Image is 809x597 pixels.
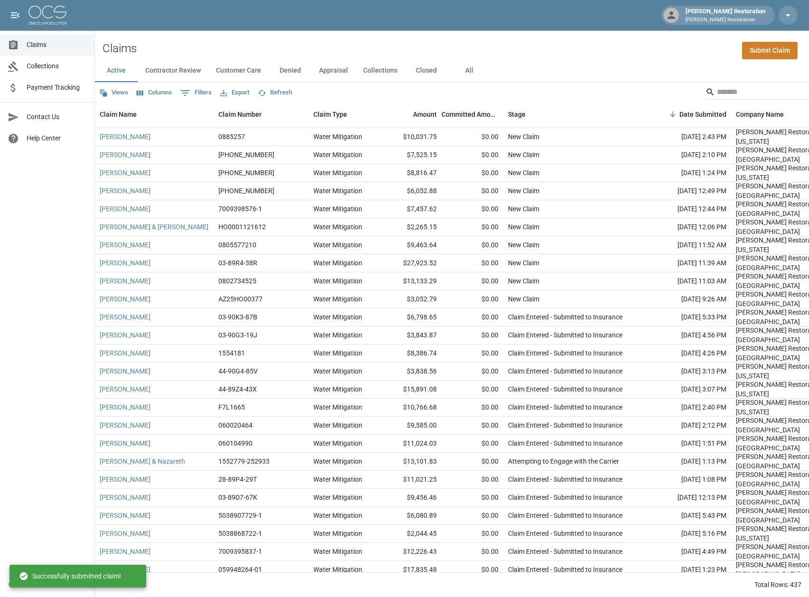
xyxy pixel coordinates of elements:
div: Claim Entered - Submitted to Insurance [508,529,622,538]
div: Water Mitigation [313,312,362,322]
div: Claim Entered - Submitted to Insurance [508,330,622,340]
div: Water Mitigation [313,258,362,268]
div: Attempting to Engage with the Carrier [508,457,619,466]
div: Water Mitigation [313,222,362,232]
span: Payment Tracking [27,83,87,93]
div: Claim Name [100,101,137,128]
div: $0.00 [442,146,503,164]
a: [PERSON_NAME] [100,402,151,412]
div: [DATE] 4:56 PM [646,326,731,345]
div: [DATE] 5:43 PM [646,507,731,525]
a: [PERSON_NAME] [100,186,151,196]
div: 1006-41-0764 [218,186,274,196]
div: $6,798.65 [380,308,442,326]
div: [DATE] 1:51 PM [646,435,731,453]
div: [DATE] 12:49 PM [646,182,731,200]
a: [PERSON_NAME] & Nazareth [100,457,185,466]
div: $9,456.46 [380,489,442,507]
div: 0885257 [218,132,245,141]
div: Claim Entered - Submitted to Insurance [508,420,622,430]
div: $2,044.45 [380,525,442,543]
button: Customer Care [208,59,269,82]
div: $27,923.52 [380,254,442,272]
div: Claim Type [313,101,347,128]
div: $7,525.15 [380,146,442,164]
button: All [448,59,490,82]
div: $0.00 [442,164,503,182]
a: [PERSON_NAME] [100,204,151,214]
div: Water Mitigation [313,240,362,250]
div: 1552779-252933 [218,457,270,466]
div: $13,101.83 [380,453,442,471]
div: 7009395837-1 [218,547,262,556]
div: New Claim [508,276,539,286]
div: 0802734525 [218,276,256,286]
div: [DATE] 12:06 PM [646,218,731,236]
div: [DATE] 11:03 AM [646,272,731,290]
div: [DATE] 1:24 PM [646,164,731,182]
div: Date Submitted [679,101,726,128]
div: Date Submitted [646,101,731,128]
div: [DATE] 5:16 PM [646,525,731,543]
div: Successfully submitted claim! [19,568,121,585]
div: [DATE] 2:12 PM [646,417,731,435]
div: Committed Amount [442,101,499,128]
div: $11,021.25 [380,471,442,489]
div: $3,052.79 [380,290,442,308]
div: $17,835.48 [380,561,442,579]
div: $0.00 [442,489,503,507]
div: $0.00 [442,525,503,543]
div: New Claim [508,222,539,232]
div: Claim Number [218,101,262,128]
div: [DATE] 5:33 PM [646,308,731,326]
div: Amount [413,101,437,128]
a: [PERSON_NAME] [100,420,151,430]
div: Claim Entered - Submitted to Insurance [508,475,622,484]
div: $9,463.64 [380,236,442,254]
a: [PERSON_NAME] [100,276,151,286]
div: Claim Entered - Submitted to Insurance [508,366,622,376]
div: Stage [503,101,646,128]
div: [DATE] 4:49 PM [646,543,731,561]
div: 0805577210 [218,240,256,250]
div: F7L1665 [218,402,245,412]
div: [DATE] 1:13 PM [646,453,731,471]
a: [PERSON_NAME] [100,348,151,358]
div: Claim Entered - Submitted to Insurance [508,493,622,502]
div: Water Mitigation [313,511,362,520]
div: $13,133.29 [380,272,442,290]
div: Claim Name [95,101,214,128]
div: $12,226.43 [380,543,442,561]
div: $8,816.47 [380,164,442,182]
div: Stage [508,101,526,128]
div: Water Mitigation [313,475,362,484]
a: [PERSON_NAME] & [PERSON_NAME] [100,222,208,232]
div: $0.00 [442,272,503,290]
div: New Claim [508,132,539,141]
div: Committed Amount [442,101,503,128]
div: $0.00 [442,381,503,399]
div: 03-89D7-67K [218,493,257,502]
div: $6,052.88 [380,182,442,200]
div: [DATE] 11:39 AM [646,254,731,272]
div: $8,386.74 [380,345,442,363]
button: Appraisal [311,59,356,82]
div: Search [706,84,807,102]
div: $2,265.15 [380,218,442,236]
div: $0.00 [442,363,503,381]
div: [DATE] 11:52 AM [646,236,731,254]
div: $0.00 [442,471,503,489]
a: [PERSON_NAME] [100,168,151,177]
div: Claim Entered - Submitted to Insurance [508,438,622,448]
div: $0.00 [442,128,503,146]
div: 03-90K3-87B [218,312,257,322]
a: [PERSON_NAME] [100,493,151,502]
a: [PERSON_NAME] [100,529,151,538]
a: [PERSON_NAME] [100,294,151,304]
div: Water Mitigation [313,565,362,574]
a: [PERSON_NAME] [100,511,151,520]
div: Water Mitigation [313,276,362,286]
div: 300-0576894-2025 [218,168,274,177]
button: Refresh [255,85,294,100]
div: $0.00 [442,236,503,254]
